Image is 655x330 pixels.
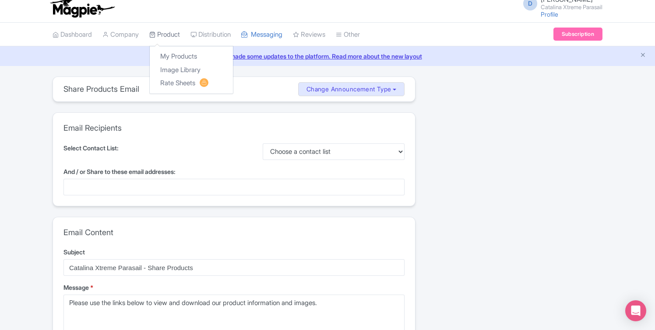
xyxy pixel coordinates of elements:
[63,123,405,133] h3: Email Recipients
[640,51,646,61] button: Close announcement
[63,143,119,157] label: Select Contact List:
[53,23,92,47] a: Dashboard
[241,23,282,47] a: Messaging
[625,300,646,321] div: Open Intercom Messenger
[293,23,325,47] a: Reviews
[150,76,233,90] a: Rate Sheets
[541,10,558,18] a: Profile
[298,82,405,97] button: Change Announcement Type
[149,23,180,47] a: Product
[63,84,139,94] h3: Share Products Email
[63,284,89,291] span: Message
[102,23,139,47] a: Company
[63,248,85,256] span: Subject
[553,28,602,41] a: Subscription
[63,228,405,237] h3: Email Content
[150,50,233,63] a: My Products
[190,23,231,47] a: Distribution
[541,4,602,10] small: Catalina Xtreme Parasail
[5,52,650,61] a: We made some updates to the platform. Read more about the new layout
[150,63,233,77] a: Image Library
[63,168,176,175] span: And / or Share to these email addresses:
[336,23,360,47] a: Other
